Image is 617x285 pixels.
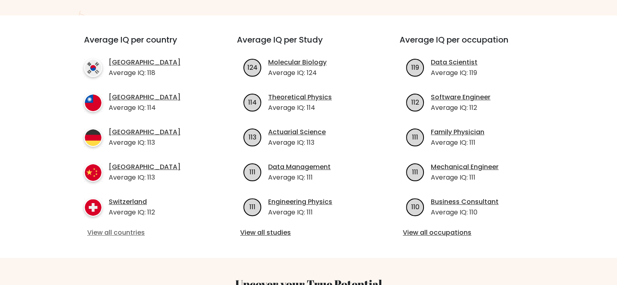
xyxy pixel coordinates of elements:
a: Family Physician [431,127,484,137]
a: Software Engineer [431,92,490,102]
text: 113 [249,132,256,141]
p: Average IQ: 111 [431,173,499,182]
text: 124 [247,62,258,72]
p: Average IQ: 113 [109,173,181,182]
p: Average IQ: 112 [431,103,490,113]
img: country [84,59,102,77]
p: Average IQ: 119 [431,68,477,78]
text: 111 [249,202,256,211]
img: country [84,129,102,147]
h3: Average IQ per country [84,35,208,54]
img: country [84,163,102,182]
text: 111 [412,132,418,141]
p: Average IQ: 118 [109,68,181,78]
p: Average IQ: 112 [109,208,155,217]
a: Data Scientist [431,58,477,67]
a: [GEOGRAPHIC_DATA] [109,92,181,102]
img: country [84,198,102,216]
text: 111 [249,167,256,176]
a: Theoretical Physics [268,92,332,102]
p: Average IQ: 111 [431,138,484,148]
a: [GEOGRAPHIC_DATA] [109,162,181,172]
p: Average IQ: 114 [268,103,332,113]
p: Average IQ: 111 [268,173,331,182]
a: Actuarial Science [268,127,326,137]
p: Average IQ: 114 [109,103,181,113]
text: 110 [411,202,419,211]
p: Average IQ: 113 [268,138,326,148]
text: 111 [412,167,418,176]
text: 119 [411,62,419,72]
a: [GEOGRAPHIC_DATA] [109,58,181,67]
a: View all occupations [403,228,540,238]
p: Average IQ: 111 [268,208,332,217]
a: Data Management [268,162,331,172]
a: View all studies [240,228,377,238]
a: View all countries [87,228,204,238]
a: [GEOGRAPHIC_DATA] [109,127,181,137]
a: Mechanical Engineer [431,162,499,172]
p: Average IQ: 124 [268,68,327,78]
text: 112 [411,97,419,107]
a: Engineering Physics [268,197,332,207]
h3: Average IQ per Study [237,35,380,54]
p: Average IQ: 110 [431,208,499,217]
text: 114 [248,97,257,107]
img: country [84,94,102,112]
a: Switzerland [109,197,155,207]
h3: Average IQ per occupation [400,35,543,54]
a: Molecular Biology [268,58,327,67]
p: Average IQ: 113 [109,138,181,148]
a: Business Consultant [431,197,499,207]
